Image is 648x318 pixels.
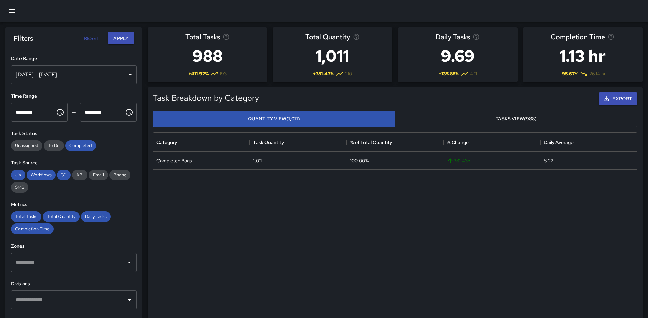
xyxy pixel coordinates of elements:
[11,223,54,234] div: Completion Time
[11,184,28,190] span: SMS
[11,143,42,148] span: Unassigned
[436,31,470,42] span: Daily Tasks
[11,280,137,288] h6: Divisions
[11,65,137,84] div: [DATE] - [DATE]
[44,140,64,151] div: To Do
[253,133,284,152] div: Task Quantity
[436,42,480,70] h3: 9.69
[447,133,469,152] div: % Change
[185,31,220,42] span: Total Tasks
[11,130,137,138] h6: Task Status
[89,170,108,180] div: Email
[560,70,578,77] span: -95.67 %
[313,70,334,77] span: + 381.43 %
[11,211,41,222] div: Total Tasks
[65,143,96,148] span: Completed
[551,42,615,70] h3: 1.13 hr
[27,170,56,180] div: Workflows
[11,159,137,167] h6: Task Source
[43,211,80,222] div: Total Quantity
[153,133,250,152] div: Category
[44,143,64,148] span: To Do
[305,42,360,70] h3: 1,011
[185,42,230,70] h3: 988
[108,32,134,45] button: Apply
[589,70,606,77] span: 26.14 hr
[347,133,443,152] div: % of Total Quantity
[11,226,54,232] span: Completion Time
[470,70,477,77] span: 4.11
[345,70,352,77] span: 210
[153,92,259,103] h5: Task Breakdown by Category
[89,172,108,178] span: Email
[109,170,130,180] div: Phone
[544,133,574,152] div: Daily Average
[125,258,134,267] button: Open
[81,32,102,45] button: Reset
[81,214,111,219] span: Daily Tasks
[122,105,136,119] button: Choose time, selected time is 11:59 PM
[11,201,137,208] h6: Metrics
[544,157,553,164] div: 8.22
[350,157,369,164] div: 100.00%
[72,172,87,178] span: API
[125,295,134,305] button: Open
[43,214,80,219] span: Total Quantity
[11,172,25,178] span: Jia
[156,133,177,152] div: Category
[11,182,28,193] div: SMS
[11,170,25,180] div: Jia
[443,133,540,152] div: % Change
[250,133,346,152] div: Task Quantity
[27,172,56,178] span: Workflows
[153,111,395,127] button: Quantity View(1,011)
[305,31,350,42] span: Total Quantity
[447,157,471,164] span: 381.43 %
[350,133,392,152] div: % of Total Quantity
[439,70,459,77] span: + 135.88 %
[109,172,130,178] span: Phone
[11,243,137,250] h6: Zones
[11,55,137,62] h6: Date Range
[156,157,192,164] div: Completed Bags
[53,105,67,119] button: Choose time, selected time is 12:00 AM
[81,211,111,222] div: Daily Tasks
[11,92,137,100] h6: Time Range
[14,33,33,44] h6: Filters
[608,33,615,40] svg: Average time taken to complete tasks in the selected period, compared to the previous period.
[57,170,71,180] div: 311
[551,31,605,42] span: Completion Time
[540,133,637,152] div: Daily Average
[72,170,87,180] div: API
[395,111,637,127] button: Tasks View(988)
[473,33,480,40] svg: Average number of tasks per day in the selected period, compared to the previous period.
[253,157,262,164] div: 1,011
[188,70,209,77] span: + 411.92 %
[220,70,227,77] span: 193
[11,140,42,151] div: Unassigned
[223,33,230,40] svg: Total number of tasks in the selected period, compared to the previous period.
[11,214,41,219] span: Total Tasks
[65,140,96,151] div: Completed
[57,172,71,178] span: 311
[353,33,360,40] svg: Total task quantity in the selected period, compared to the previous period.
[599,92,637,105] button: Export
